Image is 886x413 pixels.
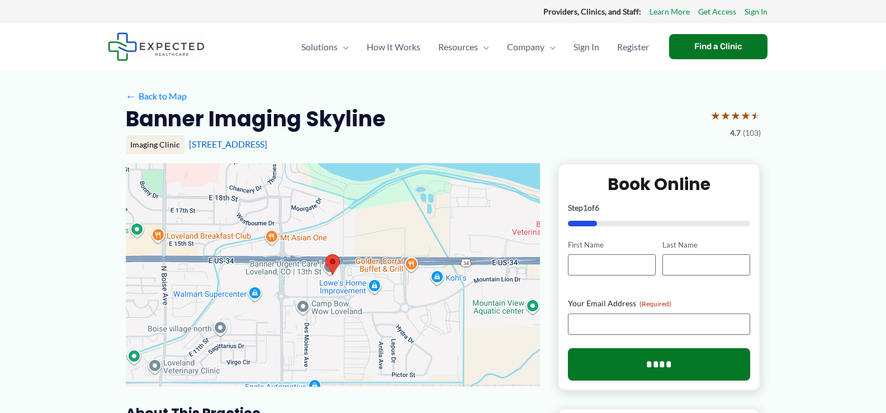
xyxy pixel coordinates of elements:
span: (Required) [639,300,671,308]
span: Register [617,27,649,67]
span: Menu Toggle [478,27,489,67]
a: How It Works [358,27,429,67]
a: CompanyMenu Toggle [498,27,565,67]
a: Sign In [745,4,767,19]
h2: Book Online [568,173,751,195]
span: 1 [583,203,587,212]
a: Sign In [565,27,608,67]
span: Resources [438,27,478,67]
span: Menu Toggle [338,27,349,67]
label: Your Email Address [568,298,751,309]
span: Sign In [574,27,599,67]
label: Last Name [662,240,750,250]
a: Register [608,27,658,67]
p: Step of [568,204,751,212]
span: (103) [743,126,761,140]
a: SolutionsMenu Toggle [292,27,358,67]
span: ★ [710,105,721,126]
span: Menu Toggle [544,27,556,67]
span: 6 [595,203,599,212]
span: ★ [741,105,751,126]
div: Imaging Clinic [126,135,184,154]
span: ← [126,91,136,101]
nav: Primary Site Navigation [292,27,658,67]
span: 4.7 [730,126,741,140]
img: Expected Healthcare Logo - side, dark font, small [108,32,205,61]
label: First Name [568,240,656,250]
strong: Providers, Clinics, and Staff: [543,7,641,16]
a: ←Back to Map [126,88,187,105]
span: ★ [751,105,761,126]
span: Company [507,27,544,67]
span: ★ [721,105,731,126]
a: Learn More [650,4,690,19]
a: [STREET_ADDRESS] [189,139,267,149]
span: Solutions [301,27,338,67]
a: ResourcesMenu Toggle [429,27,498,67]
a: Find a Clinic [669,34,767,59]
span: ★ [731,105,741,126]
a: Get Access [698,4,736,19]
h2: Banner Imaging Skyline [126,105,386,132]
span: How It Works [367,27,420,67]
